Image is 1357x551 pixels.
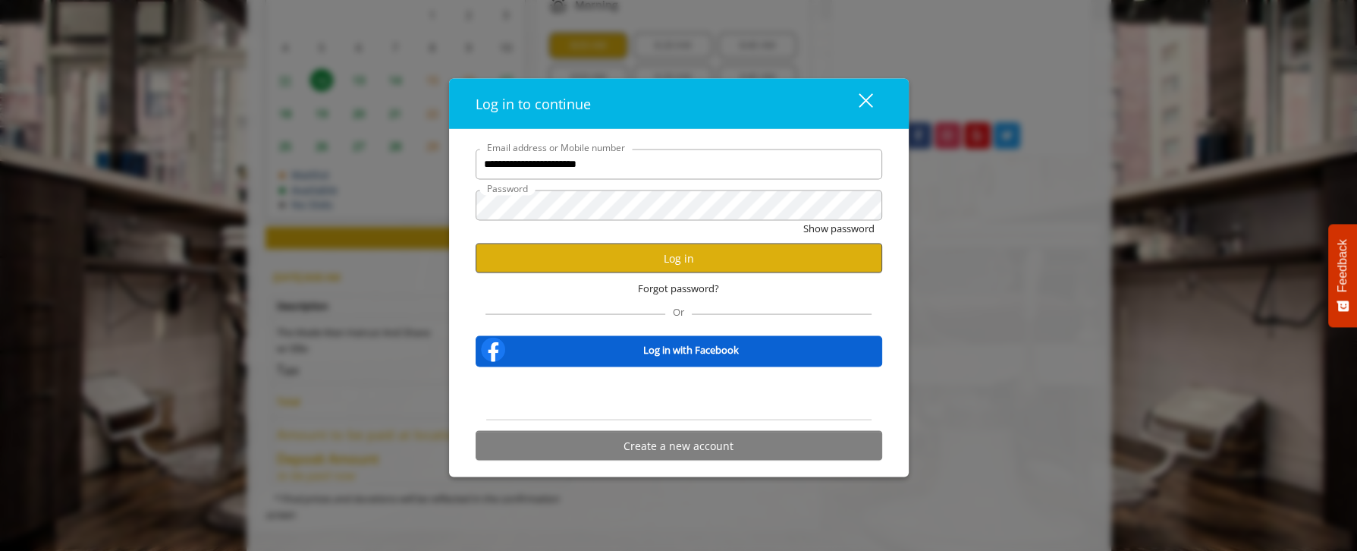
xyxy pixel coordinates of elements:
button: close dialog [831,88,882,119]
span: Feedback [1336,239,1349,292]
button: Log in [476,244,882,273]
span: Or [665,305,692,319]
iframe: Sign in with Google Button [602,377,755,411]
label: Email address or Mobile number [479,140,633,154]
div: close dialog [841,92,872,115]
span: Forgot password? [638,281,719,297]
div: Sign in with Google. Opens in new tab [609,377,748,411]
button: Feedback - Show survey [1328,224,1357,327]
input: Email address or Mobile number [476,149,882,179]
button: Show password [803,220,875,236]
label: Password [479,181,536,195]
input: Password [476,190,882,220]
b: Log in with Facebook [643,342,739,357]
span: Log in to continue [476,94,591,112]
img: facebook-logo [478,335,508,365]
button: Create a new account [476,431,882,461]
